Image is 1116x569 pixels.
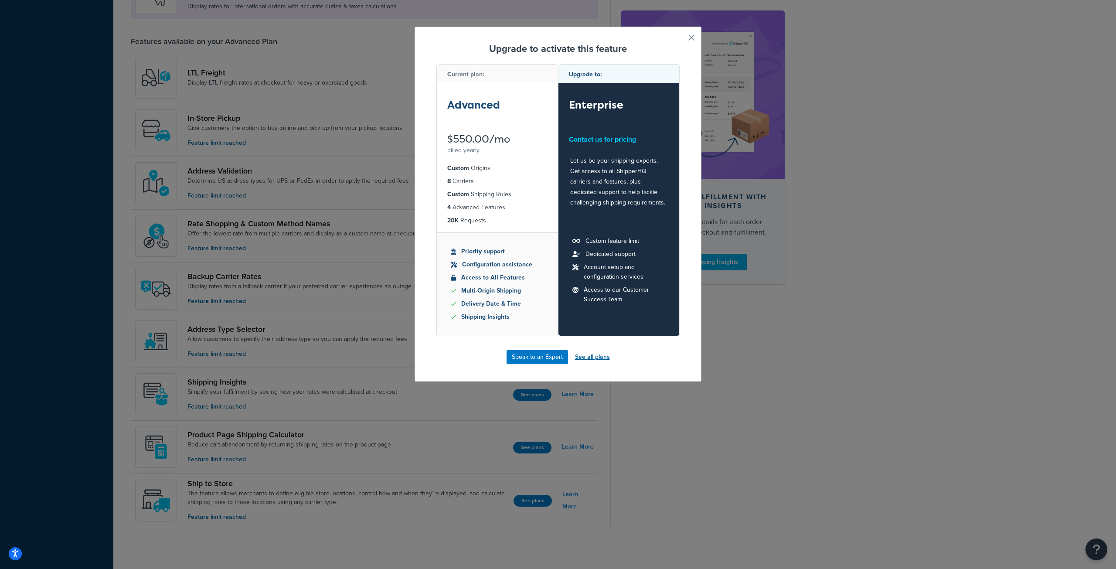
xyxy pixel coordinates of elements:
[447,203,548,212] li: Advanced Features
[575,351,610,363] a: See all plans
[437,65,558,83] div: Current plan:
[447,190,548,199] li: Shipping Rules
[447,216,459,225] strong: 20K
[447,177,548,186] li: Carriers
[451,260,544,269] li: Configuration assistance
[447,164,548,173] li: Origins
[451,299,544,309] li: Delivery Date & Time
[451,273,544,283] li: Access to All Features
[451,247,544,256] li: Priority support
[507,350,568,364] a: Speak to an Expert
[572,262,666,282] li: Account setup and configuration services
[447,216,548,225] li: Requests
[569,98,623,112] strong: Enterprise
[569,134,669,145] div: Contact us for pricing
[572,249,666,259] li: Dedicated support
[447,134,548,144] div: $550.00/mo
[451,312,544,322] li: Shipping Insights
[572,236,666,246] li: Custom feature limit
[489,41,627,56] strong: Upgrade to activate this feature
[558,152,680,208] div: Let us be your shipping experts. Get access to all ShipperHQ carriers and features, plus dedicate...
[558,65,680,83] div: Upgrade to:
[451,286,544,296] li: Multi-Origin Shipping
[447,164,469,173] strong: Custom
[447,144,548,157] div: billed yearly
[447,177,451,186] strong: 8
[447,98,500,112] strong: Advanced
[447,190,469,199] strong: Custom
[447,203,451,212] strong: 4
[572,285,666,304] li: Access to our Customer Success Team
